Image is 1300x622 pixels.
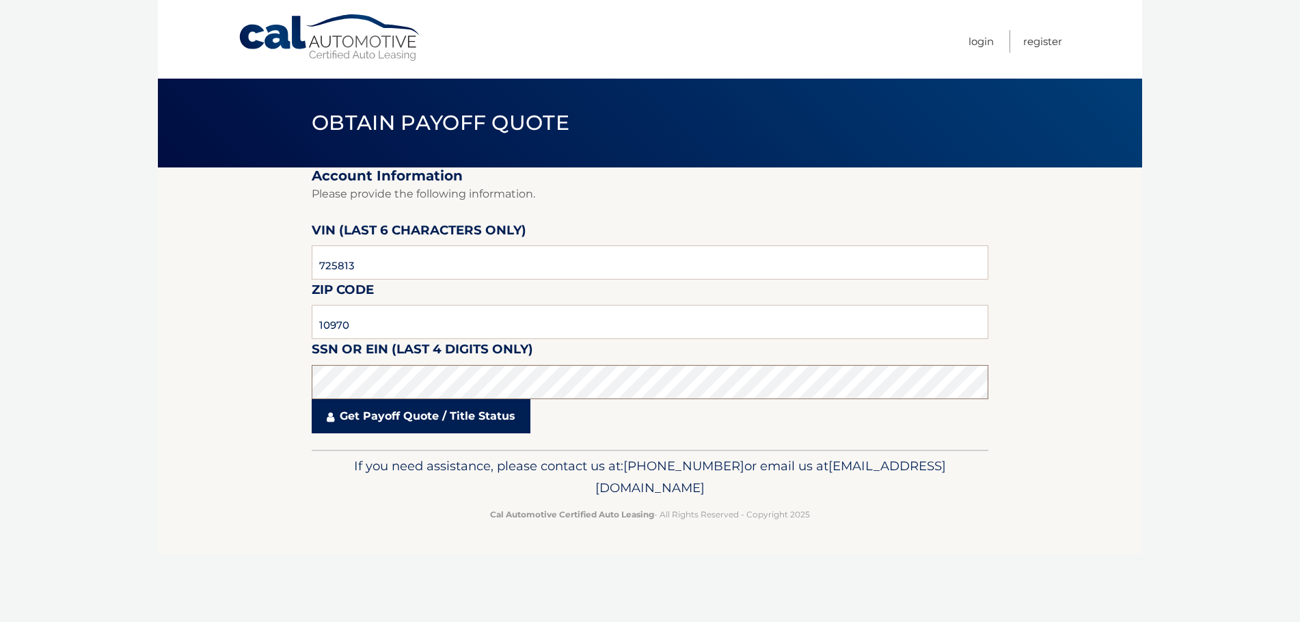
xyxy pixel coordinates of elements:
[312,280,374,305] label: Zip Code
[1023,30,1062,53] a: Register
[623,458,744,474] span: [PHONE_NUMBER]
[312,399,530,433] a: Get Payoff Quote / Title Status
[312,167,988,185] h2: Account Information
[238,14,422,62] a: Cal Automotive
[312,220,526,245] label: VIN (last 6 characters only)
[312,110,569,135] span: Obtain Payoff Quote
[321,507,979,522] p: - All Rights Reserved - Copyright 2025
[321,455,979,499] p: If you need assistance, please contact us at: or email us at
[969,30,994,53] a: Login
[312,185,988,204] p: Please provide the following information.
[490,509,654,519] strong: Cal Automotive Certified Auto Leasing
[312,339,533,364] label: SSN or EIN (last 4 digits only)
